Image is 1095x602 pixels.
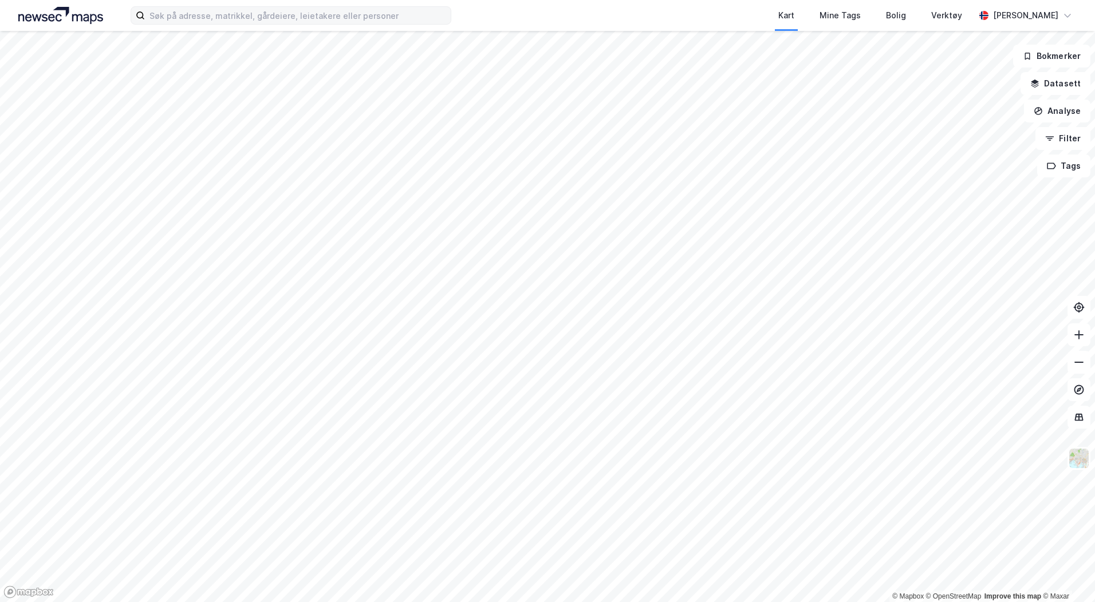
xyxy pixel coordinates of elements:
[145,7,451,24] input: Søk på adresse, matrikkel, gårdeiere, leietakere eller personer
[1038,547,1095,602] iframe: Chat Widget
[820,9,861,22] div: Mine Tags
[993,9,1058,22] div: [PERSON_NAME]
[1013,45,1090,68] button: Bokmerker
[3,585,54,599] a: Mapbox homepage
[18,7,103,24] img: logo.a4113a55bc3d86da70a041830d287a7e.svg
[778,9,794,22] div: Kart
[931,9,962,22] div: Verktøy
[1024,100,1090,122] button: Analyse
[1038,547,1095,602] div: Kontrollprogram for chat
[1021,72,1090,95] button: Datasett
[926,592,982,600] a: OpenStreetMap
[1068,447,1090,469] img: Z
[1037,155,1090,177] button: Tags
[1035,127,1090,150] button: Filter
[892,592,924,600] a: Mapbox
[984,592,1041,600] a: Improve this map
[886,9,906,22] div: Bolig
